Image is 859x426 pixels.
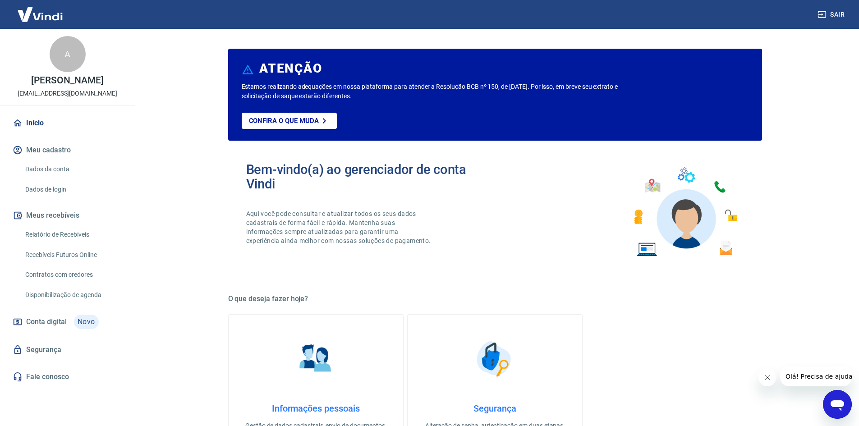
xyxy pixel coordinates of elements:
[249,117,319,125] p: Confira o que muda
[18,89,117,98] p: [EMAIL_ADDRESS][DOMAIN_NAME]
[11,140,124,160] button: Meu cadastro
[11,0,69,28] img: Vindi
[242,113,337,129] a: Confira o que muda
[758,368,776,386] iframe: Fechar mensagem
[22,160,124,179] a: Dados da conta
[626,162,744,262] img: Imagem de um avatar masculino com diversos icones exemplificando as funcionalidades do gerenciado...
[31,76,103,85] p: [PERSON_NAME]
[22,225,124,244] a: Relatório de Recebíveis
[22,286,124,304] a: Disponibilização de agenda
[11,113,124,133] a: Início
[242,82,647,101] p: Estamos realizando adequações em nossa plataforma para atender a Resolução BCB nº 150, de [DATE]....
[11,367,124,387] a: Fale conosco
[472,336,517,381] img: Segurança
[11,340,124,360] a: Segurança
[823,390,852,419] iframe: Botão para abrir a janela de mensagens
[780,366,852,386] iframe: Mensagem da empresa
[246,162,495,191] h2: Bem-vindo(a) ao gerenciador de conta Vindi
[259,64,322,73] h6: ATENÇÃO
[246,209,433,245] p: Aqui você pode consultar e atualizar todos os seus dados cadastrais de forma fácil e rápida. Mant...
[22,246,124,264] a: Recebíveis Futuros Online
[228,294,762,303] h5: O que deseja fazer hoje?
[243,403,389,414] h4: Informações pessoais
[11,206,124,225] button: Meus recebíveis
[26,316,67,328] span: Conta digital
[74,315,99,329] span: Novo
[11,311,124,333] a: Conta digitalNovo
[816,6,848,23] button: Sair
[22,266,124,284] a: Contratos com credores
[22,180,124,199] a: Dados de login
[422,403,568,414] h4: Segurança
[293,336,338,381] img: Informações pessoais
[5,6,76,14] span: Olá! Precisa de ajuda?
[50,36,86,72] div: A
